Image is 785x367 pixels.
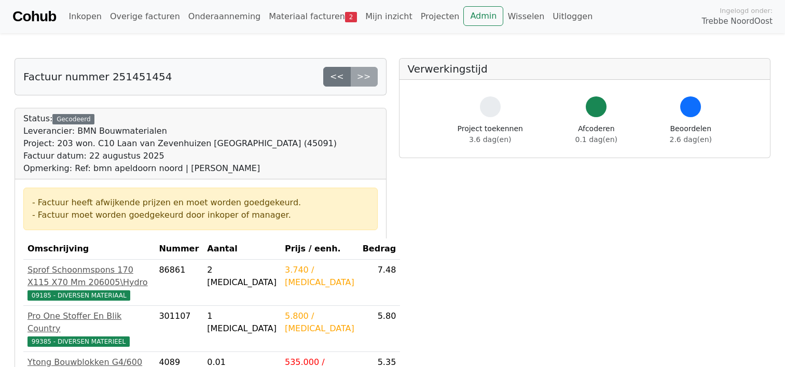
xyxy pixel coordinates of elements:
a: Mijn inzicht [361,6,417,27]
a: Overige facturen [106,6,184,27]
div: Leverancier: BMN Bouwmaterialen [23,125,337,137]
span: 99385 - DIVERSEN MATERIEEL [27,336,130,347]
th: Prijs / eenh. [281,238,359,260]
div: Project: 203 won. C10 Laan van Zevenhuizen [GEOGRAPHIC_DATA] (45091) [23,137,337,150]
span: 2.6 dag(en) [670,135,712,144]
div: Opmerking: Ref: bmn apeldoorn noord | [PERSON_NAME] [23,162,337,175]
span: 3.6 dag(en) [469,135,511,144]
div: Factuur datum: 22 augustus 2025 [23,150,337,162]
span: Ingelogd onder: [720,6,773,16]
a: Inkopen [64,6,105,27]
div: Gecodeerd [52,114,94,124]
h5: Verwerkingstijd [408,63,762,75]
a: << [323,67,351,87]
div: Status: [23,112,337,175]
div: Sprof Schoonmspons 170 X115 X70 Mm 206005\Hydro [27,264,150,289]
td: 5.80 [359,306,401,352]
span: Trebbe NoordOost [702,16,773,27]
div: Project toekennen [458,123,523,145]
th: Nummer [155,238,203,260]
th: Omschrijving [23,238,155,260]
td: 301107 [155,306,203,352]
div: Beoordelen [670,123,712,145]
span: 2 [345,12,357,22]
h5: Factuur nummer 251451454 [23,70,172,83]
div: - Factuur moet worden goedgekeurd door inkoper of manager. [32,209,369,221]
div: - Factuur heeft afwijkende prijzen en moet worden goedgekeurd. [32,196,369,209]
a: Projecten [417,6,464,27]
td: 86861 [155,260,203,306]
th: Bedrag [359,238,401,260]
div: 5.800 / [MEDICAL_DATA] [285,310,354,335]
a: Uitloggen [548,6,597,27]
a: Materiaal facturen2 [265,6,361,27]
div: Pro One Stoffer En Blik Country [27,310,150,335]
th: Aantal [203,238,281,260]
div: 3.740 / [MEDICAL_DATA] [285,264,354,289]
span: 0.1 dag(en) [575,135,617,144]
div: 2 [MEDICAL_DATA] [207,264,277,289]
a: Onderaanneming [184,6,265,27]
td: 7.48 [359,260,401,306]
div: Afcoderen [575,123,617,145]
span: 09185 - DIVERSEN MATERIAAL [27,290,130,301]
a: Admin [463,6,503,26]
a: Sprof Schoonmspons 170 X115 X70 Mm 206005\Hydro09185 - DIVERSEN MATERIAAL [27,264,150,301]
a: Pro One Stoffer En Blik Country99385 - DIVERSEN MATERIEEL [27,310,150,347]
a: Wisselen [503,6,548,27]
a: Cohub [12,4,56,29]
div: 1 [MEDICAL_DATA] [207,310,277,335]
